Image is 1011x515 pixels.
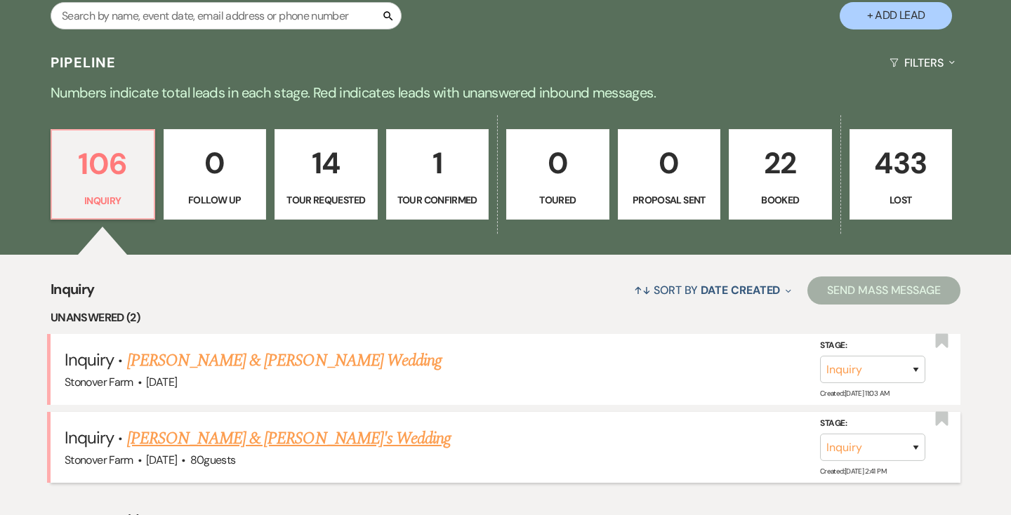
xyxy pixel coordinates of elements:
p: Booked [738,192,823,208]
button: Sort By Date Created [628,272,797,309]
a: 22Booked [729,129,832,220]
span: [DATE] [146,375,177,389]
span: Date Created [701,283,780,297]
button: Filters [884,44,960,81]
a: 106Inquiry [51,129,155,220]
p: 0 [173,140,258,187]
a: [PERSON_NAME] & [PERSON_NAME]'s Wedding [127,426,451,451]
p: Proposal Sent [627,192,712,208]
input: Search by name, event date, email address or phone number [51,2,402,29]
a: 14Tour Requested [275,129,378,220]
p: 106 [60,140,145,187]
button: + Add Lead [840,2,952,29]
a: 1Tour Confirmed [386,129,489,220]
span: [DATE] [146,453,177,467]
span: Inquiry [51,279,95,309]
h3: Pipeline [51,53,117,72]
p: 1 [395,140,480,187]
a: 0Toured [506,129,609,220]
p: Toured [515,192,600,208]
span: Created: [DATE] 2:41 PM [820,467,886,476]
p: Lost [859,192,944,208]
p: Inquiry [60,193,145,208]
p: 0 [515,140,600,187]
p: Tour Requested [284,192,369,208]
a: 0Proposal Sent [618,129,721,220]
label: Stage: [820,338,925,354]
p: 0 [627,140,712,187]
p: 433 [859,140,944,187]
a: 0Follow Up [164,129,267,220]
span: 80 guests [190,453,236,467]
span: Inquiry [65,427,114,448]
p: 14 [284,140,369,187]
span: Created: [DATE] 11:03 AM [820,389,889,398]
span: Inquiry [65,349,114,370]
span: Stonover Farm [65,375,133,389]
label: Stage: [820,416,925,432]
p: 22 [738,140,823,187]
p: Follow Up [173,192,258,208]
span: Stonover Farm [65,453,133,467]
li: Unanswered (2) [51,309,960,327]
a: [PERSON_NAME] & [PERSON_NAME] Wedding [127,348,442,373]
a: 433Lost [850,129,953,220]
button: Send Mass Message [807,276,960,305]
span: ↑↓ [634,283,651,297]
p: Tour Confirmed [395,192,480,208]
